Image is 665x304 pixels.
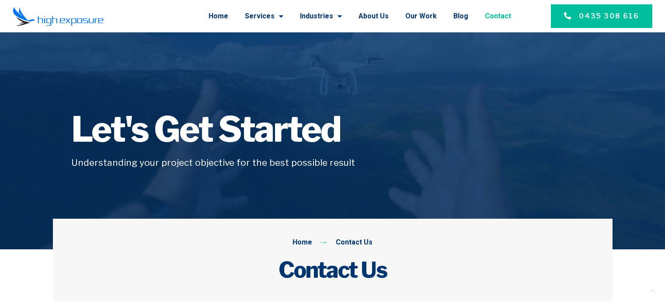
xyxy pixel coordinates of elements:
h5: Understanding your project objective for the best possible result [71,156,594,170]
a: Our Work [405,5,437,28]
a: Industries [300,5,342,28]
a: Services [245,5,283,28]
img: Final-Logo copy [13,7,104,26]
span: Contact Us [334,237,373,248]
a: Contact [485,5,511,28]
a: Blog [453,5,468,28]
span: 0435 308 616 [579,11,639,21]
span: Home [292,237,312,248]
h2: Contact Us [71,257,594,283]
a: 0435 308 616 [551,4,652,28]
a: About Us [359,5,389,28]
nav: Menu [115,5,511,28]
a: Home [209,5,228,28]
h1: Let's Get Started [71,112,594,147]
